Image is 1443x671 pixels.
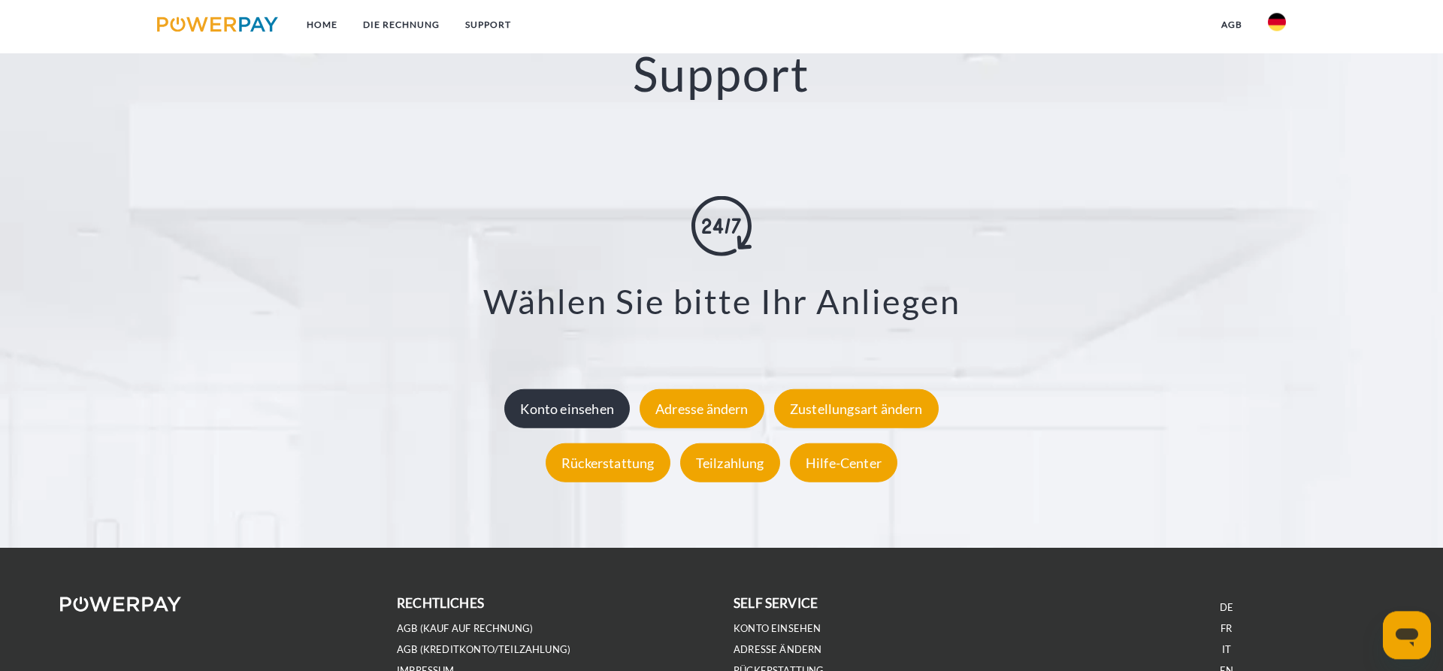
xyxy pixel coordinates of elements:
a: DIE RECHNUNG [350,11,452,38]
img: online-shopping.svg [691,195,752,255]
b: self service [734,595,818,611]
a: Konto einsehen [501,400,634,416]
div: Adresse ändern [640,388,764,428]
div: Teilzahlung [680,443,780,482]
a: SUPPORT [452,11,524,38]
a: Adresse ändern [636,400,768,416]
a: Rückerstattung [542,454,674,470]
h3: Wählen Sie bitte Ihr Anliegen [91,280,1352,322]
a: AGB (Kreditkonto/Teilzahlung) [397,643,570,656]
div: Zustellungsart ändern [774,388,939,428]
a: agb [1209,11,1255,38]
a: Home [294,11,350,38]
a: IT [1222,643,1231,656]
a: Konto einsehen [734,622,821,635]
img: logo-powerpay.svg [157,17,278,32]
a: DE [1220,601,1233,614]
a: Teilzahlung [676,454,784,470]
img: logo-powerpay-white.svg [60,597,181,612]
img: de [1268,13,1286,31]
h2: Support [72,44,1371,104]
a: Hilfe-Center [786,454,901,470]
a: FR [1221,622,1232,635]
div: Konto einsehen [504,388,630,428]
a: Zustellungsart ändern [770,400,942,416]
b: rechtliches [397,595,484,611]
div: Rückerstattung [546,443,670,482]
a: Adresse ändern [734,643,822,656]
iframe: Schaltfläche zum Öffnen des Messaging-Fensters [1383,611,1431,659]
a: AGB (Kauf auf Rechnung) [397,622,533,635]
div: Hilfe-Center [790,443,897,482]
